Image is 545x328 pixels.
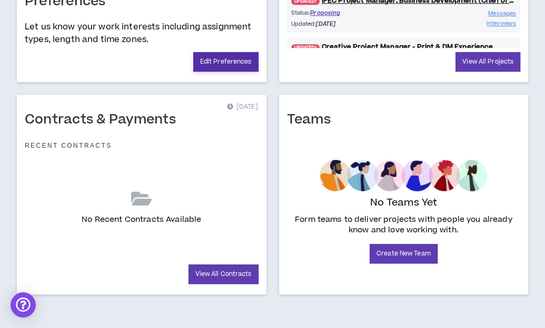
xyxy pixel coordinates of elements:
[193,52,259,71] a: Edit Preferences
[487,18,516,28] a: Interviews
[320,160,488,191] img: empty
[287,111,339,128] h1: Teams
[370,196,437,210] p: No Teams Yet
[291,44,320,51] span: UPDATED!
[455,52,520,71] a: View All Projects
[316,20,335,28] i: [DATE]
[487,19,516,27] span: Interviews
[25,141,112,150] p: Recent Contracts
[82,214,201,225] p: No Recent Contracts Available
[310,9,340,17] span: Proposing
[291,19,404,28] p: Updated:
[291,214,517,235] p: Form teams to deliver projects with people you already know and love working with.
[291,8,404,17] p: Status:
[370,244,438,263] a: Create New Team
[189,264,259,284] a: View All Contracts
[11,292,36,317] div: Open Intercom Messenger
[226,102,258,112] p: [DATE]
[25,20,259,46] p: Let us know your work interests including assignment types, length and time zones.
[25,111,184,128] h1: Contracts & Payments
[488,8,516,18] a: Messages
[287,42,521,52] a: UPDATED!Creative Project Manager - Print & DM Experience
[488,9,516,17] span: Messages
